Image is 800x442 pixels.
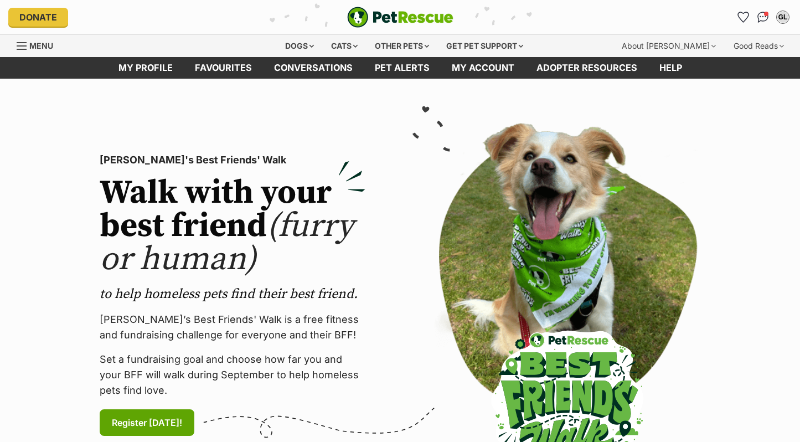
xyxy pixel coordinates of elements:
[774,8,792,26] button: My account
[107,57,184,79] a: My profile
[754,8,772,26] a: Conversations
[347,7,453,28] a: PetRescue
[29,41,53,50] span: Menu
[100,285,365,303] p: to help homeless pets find their best friend.
[757,12,769,23] img: chat-41dd97257d64d25036548639549fe6c8038ab92f7586957e7f3b1b290dea8141.svg
[277,35,322,57] div: Dogs
[263,57,364,79] a: conversations
[8,8,68,27] a: Donate
[100,205,354,280] span: (furry or human)
[734,8,752,26] a: Favourites
[17,35,61,55] a: Menu
[184,57,263,79] a: Favourites
[438,35,531,57] div: Get pet support
[100,177,365,276] h2: Walk with your best friend
[614,35,724,57] div: About [PERSON_NAME]
[323,35,365,57] div: Cats
[734,8,792,26] ul: Account quick links
[364,57,441,79] a: Pet alerts
[367,35,437,57] div: Other pets
[648,57,693,79] a: Help
[100,152,365,168] p: [PERSON_NAME]'s Best Friends' Walk
[100,312,365,343] p: [PERSON_NAME]’s Best Friends' Walk is a free fitness and fundraising challenge for everyone and t...
[100,409,194,436] a: Register [DATE]!
[525,57,648,79] a: Adopter resources
[347,7,453,28] img: logo-e224e6f780fb5917bec1dbf3a21bbac754714ae5b6737aabdf751b685950b380.svg
[112,416,182,429] span: Register [DATE]!
[777,12,788,23] div: GL
[100,352,365,398] p: Set a fundraising goal and choose how far you and your BFF will walk during September to help hom...
[441,57,525,79] a: My account
[726,35,792,57] div: Good Reads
